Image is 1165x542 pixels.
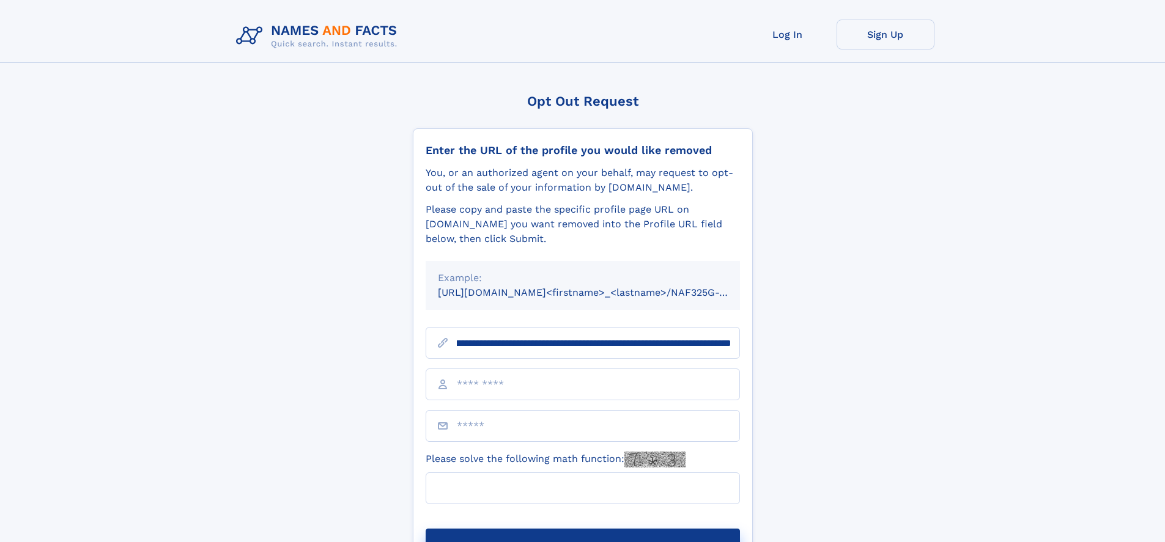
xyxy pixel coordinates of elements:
[438,287,763,298] small: [URL][DOMAIN_NAME]<firstname>_<lastname>/NAF325G-xxxxxxxx
[426,144,740,157] div: Enter the URL of the profile you would like removed
[426,166,740,195] div: You, or an authorized agent on your behalf, may request to opt-out of the sale of your informatio...
[413,93,753,109] div: Opt Out Request
[426,202,740,246] div: Please copy and paste the specific profile page URL on [DOMAIN_NAME] you want removed into the Pr...
[739,20,837,49] a: Log In
[438,271,728,285] div: Example:
[837,20,934,49] a: Sign Up
[426,452,686,467] label: Please solve the following math function:
[231,20,407,53] img: Logo Names and Facts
